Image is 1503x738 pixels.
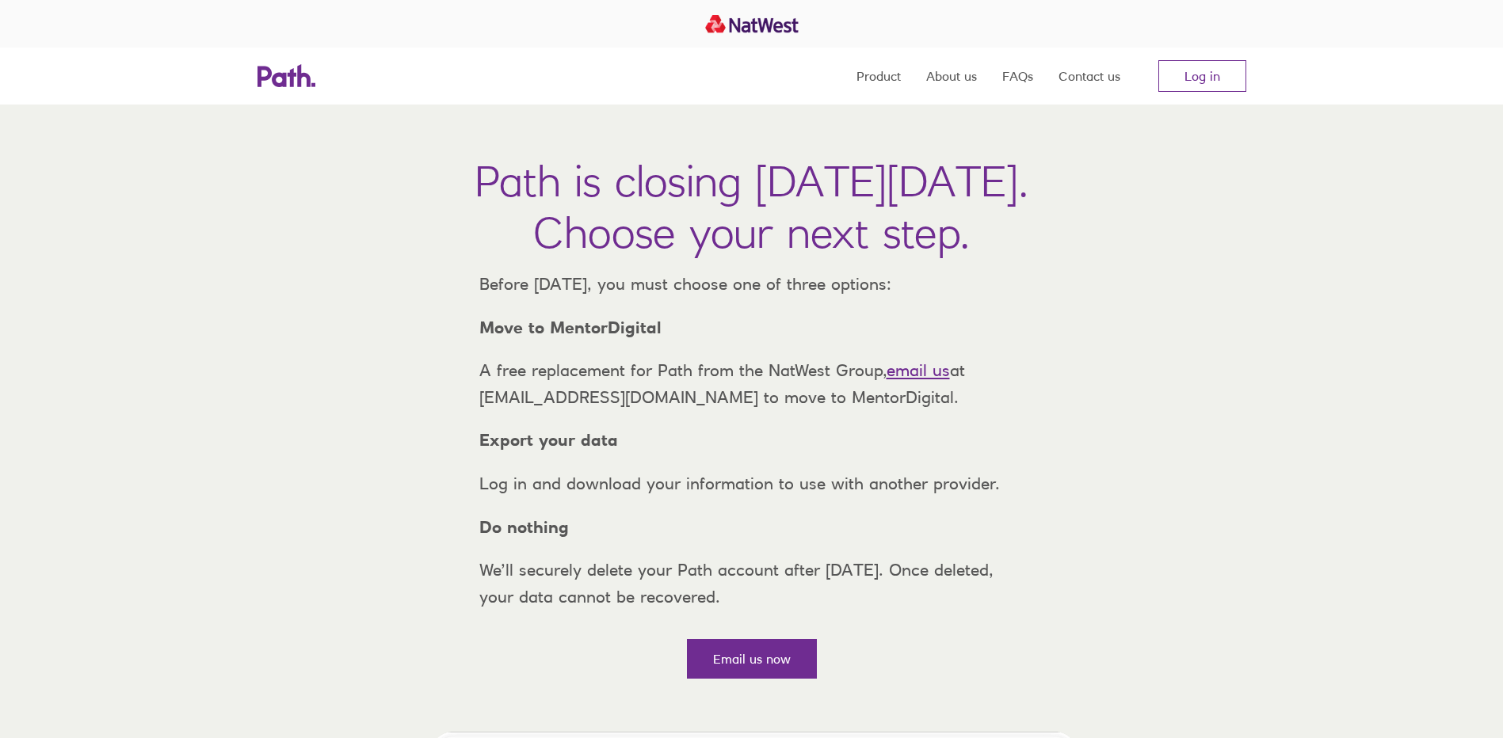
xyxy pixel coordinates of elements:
[926,48,977,105] a: About us
[479,430,618,450] strong: Export your data
[479,517,569,537] strong: Do nothing
[1059,48,1120,105] a: Contact us
[1002,48,1033,105] a: FAQs
[687,639,817,679] a: Email us now
[467,470,1037,497] p: Log in and download your information to use with another provider.
[467,357,1037,410] p: A free replacement for Path from the NatWest Group, at [EMAIL_ADDRESS][DOMAIN_NAME] to move to Me...
[1158,60,1246,92] a: Log in
[479,318,662,337] strong: Move to MentorDigital
[467,557,1037,610] p: We’ll securely delete your Path account after [DATE]. Once deleted, your data cannot be recovered.
[887,360,950,380] a: email us
[467,271,1037,298] p: Before [DATE], you must choose one of three options:
[856,48,901,105] a: Product
[475,155,1028,258] h1: Path is closing [DATE][DATE]. Choose your next step.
